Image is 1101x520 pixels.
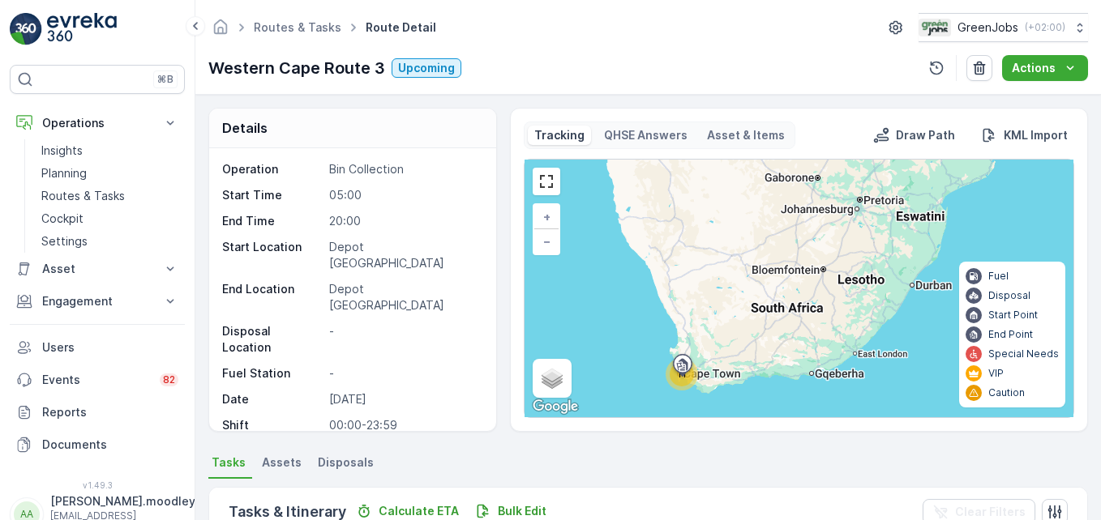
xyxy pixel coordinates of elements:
span: v 1.49.3 [10,480,185,490]
button: Draw Path [867,126,962,145]
p: Engagement [42,293,152,309]
p: Bulk Edit [498,503,546,519]
p: Depot [GEOGRAPHIC_DATA] [329,281,480,313]
a: Zoom Out [534,229,559,254]
button: Actions [1002,55,1088,81]
p: Tracking [534,127,585,143]
p: Details [222,118,268,138]
p: Asset & Items [707,127,785,143]
img: Green_Jobs_Logo.png [919,19,951,36]
p: Disposal [988,289,1030,302]
p: ⌘B [157,73,174,86]
img: Google [529,396,582,417]
a: Routes & Tasks [35,185,185,207]
p: Events [42,372,150,388]
p: 00:00-23:59 [329,417,480,433]
div: 11 [666,358,698,390]
p: [DATE] [329,391,480,407]
a: Cockpit [35,207,185,230]
p: KML Import [1004,127,1068,143]
a: Documents [10,428,185,461]
a: Zoom In [534,205,559,229]
a: Open this area in Google Maps (opens a new window) [529,396,582,417]
p: Start Location [222,239,323,271]
button: Upcoming [392,58,461,78]
a: View Fullscreen [534,169,559,194]
p: VIP [988,367,1004,380]
p: Planning [41,165,87,181]
button: Operations [10,107,185,139]
p: Calculate ETA [379,503,459,519]
p: End Time [222,213,323,229]
img: logo [10,13,42,45]
p: Clear Filters [955,504,1026,520]
p: QHSE Answers [604,127,688,143]
span: Tasks [212,454,246,471]
p: Date [222,391,323,407]
button: GreenJobs(+02:00) [919,13,1088,42]
span: Assets [262,454,302,471]
a: Homepage [212,24,229,38]
p: Users [42,339,178,356]
p: ( +02:00 ) [1025,21,1065,34]
p: Start Point [988,309,1038,322]
p: Insights [41,143,83,159]
p: [PERSON_NAME].moodley [50,493,195,509]
a: Layers [534,360,570,396]
p: End Location [222,281,323,313]
p: Documents [42,437,178,453]
p: Fuel Station [222,365,323,381]
a: Users [10,331,185,364]
div: 0 [525,160,1073,417]
button: KML Import [975,126,1074,145]
p: Caution [988,386,1025,399]
p: Shift [222,417,323,433]
p: - [329,365,480,381]
p: Actions [1012,60,1056,76]
p: Draw Path [896,127,955,143]
span: + [543,210,550,224]
p: Depot [GEOGRAPHIC_DATA] [329,239,480,271]
p: End Point [988,328,1033,341]
p: Upcoming [398,60,455,76]
p: Western Cape Route 3 [208,56,385,80]
p: 82 [163,373,175,386]
p: Disposal Location [222,323,323,356]
button: Asset [10,253,185,285]
p: 05:00 [329,187,480,203]
p: Fuel [988,270,1009,283]
p: Cockpit [41,211,84,227]
p: 20:00 [329,213,480,229]
p: Routes & Tasks [41,188,125,204]
button: Engagement [10,285,185,318]
p: Operations [42,115,152,131]
p: Special Needs [988,347,1059,360]
img: logo_light-DOdMpM7g.png [47,13,117,45]
span: − [543,234,551,248]
a: Reports [10,396,185,428]
a: Events82 [10,364,185,396]
span: Disposals [318,454,374,471]
p: Reports [42,404,178,420]
p: Asset [42,261,152,277]
p: Bin Collection [329,161,480,177]
p: Settings [41,233,88,249]
p: GreenJobs [957,19,1018,36]
a: Planning [35,162,185,185]
a: Routes & Tasks [254,20,341,34]
p: Start Time [222,187,323,203]
p: - [329,323,480,356]
span: Route Detail [362,19,439,36]
p: Operation [222,161,323,177]
a: Settings [35,230,185,253]
a: Insights [35,139,185,162]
